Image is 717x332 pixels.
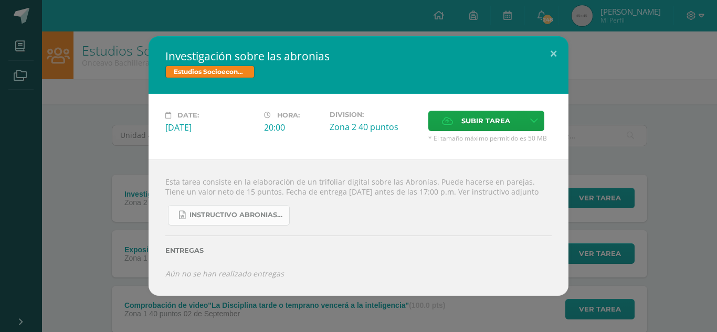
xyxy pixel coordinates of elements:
[165,269,284,279] i: Aún no se han realizado entregas
[461,111,510,131] span: Subir tarea
[165,247,552,254] label: Entregas
[189,211,284,219] span: Instructivo abronias 2025.docx
[330,121,420,133] div: Zona 2 40 puntos
[428,134,552,143] span: * El tamaño máximo permitido es 50 MB
[177,111,199,119] span: Date:
[165,66,255,78] span: Estudios Socioeconómicos Bach V
[165,49,552,63] h2: Investigación sobre las abronias
[149,159,568,296] div: Esta tarea consiste en la elaboración de un trifoliar digital sobre las Abronías. Puede hacerse e...
[168,205,290,226] a: Instructivo abronias 2025.docx
[264,122,321,133] div: 20:00
[277,111,300,119] span: Hora:
[330,111,420,119] label: Division:
[539,36,568,72] button: Close (Esc)
[165,122,256,133] div: [DATE]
